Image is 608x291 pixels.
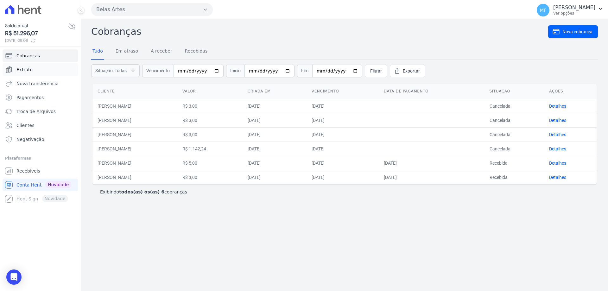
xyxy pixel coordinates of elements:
p: Exibindo cobranças [100,189,187,195]
a: Detalhes [549,118,566,123]
button: Belas Artes [91,3,213,16]
td: R$ 3,00 [177,127,243,142]
p: Ver opções [553,11,595,16]
a: Negativação [3,133,78,146]
td: [DATE] [243,170,307,184]
span: Novidade [45,181,71,188]
td: [PERSON_NAME] [92,127,177,142]
td: Recebida [484,170,544,184]
span: R$ 51.296,07 [5,29,68,38]
span: Vencimento [142,65,174,77]
span: Nova cobrança [562,28,592,35]
button: MF [PERSON_NAME] Ver opções [532,1,608,19]
div: Open Intercom Messenger [6,269,22,285]
td: [PERSON_NAME] [92,142,177,156]
h2: Cobranças [91,24,548,39]
b: todos(as) os(as) 6 [119,189,164,194]
p: [PERSON_NAME] [553,4,595,11]
th: Situação [484,84,544,99]
a: Clientes [3,119,78,132]
span: [DATE] 09:06 [5,38,68,43]
td: R$ 1.142,24 [177,142,243,156]
td: [PERSON_NAME] [92,156,177,170]
a: A receber [149,43,174,60]
span: Conta Hent [16,182,41,188]
a: Detalhes [549,104,566,109]
th: Data de pagamento [379,84,484,99]
span: Troca de Arquivos [16,108,56,115]
a: Extrato [3,63,78,76]
span: Situação: Todas [95,67,127,74]
td: [DATE] [307,127,379,142]
a: Detalhes [549,175,566,180]
a: Detalhes [549,132,566,137]
td: Cancelada [484,127,544,142]
span: Recebíveis [16,168,40,174]
a: Recebidas [184,43,209,60]
a: Tudo [91,43,104,60]
td: Recebida [484,156,544,170]
span: Nova transferência [16,80,59,87]
span: Fim [297,65,312,77]
div: Plataformas [5,155,76,162]
td: Cancelada [484,142,544,156]
td: Cancelada [484,113,544,127]
td: [DATE] [243,99,307,113]
a: Filtrar [365,65,387,77]
a: Nova cobrança [548,25,598,38]
td: [DATE] [307,99,379,113]
nav: Sidebar [5,49,76,205]
td: [PERSON_NAME] [92,170,177,184]
a: Recebíveis [3,165,78,177]
span: Negativação [16,136,44,142]
span: Saldo atual [5,22,68,29]
td: R$ 5,00 [177,156,243,170]
th: Cliente [92,84,177,99]
td: [DATE] [243,127,307,142]
td: [PERSON_NAME] [92,113,177,127]
a: Nova transferência [3,77,78,90]
td: [DATE] [307,170,379,184]
span: MF [540,8,546,12]
td: R$ 3,00 [177,99,243,113]
a: Troca de Arquivos [3,105,78,118]
a: Exportar [390,65,425,77]
span: Clientes [16,122,34,129]
a: Pagamentos [3,91,78,104]
span: Cobranças [16,53,40,59]
th: Ações [544,84,597,99]
a: Detalhes [549,161,566,166]
span: Pagamentos [16,94,44,101]
td: [DATE] [379,170,484,184]
td: R$ 3,00 [177,170,243,184]
span: Exportar [403,68,420,74]
th: Criada em [243,84,307,99]
th: Valor [177,84,243,99]
a: Em atraso [114,43,139,60]
span: Extrato [16,66,33,73]
td: [DATE] [243,113,307,127]
span: Filtrar [370,68,382,74]
a: Detalhes [549,146,566,151]
td: [DATE] [307,142,379,156]
td: [PERSON_NAME] [92,99,177,113]
span: Início [226,65,244,77]
td: [DATE] [307,156,379,170]
th: Vencimento [307,84,379,99]
td: [DATE] [307,113,379,127]
a: Cobranças [3,49,78,62]
td: Cancelada [484,99,544,113]
td: [DATE] [243,142,307,156]
td: R$ 3,00 [177,113,243,127]
a: Conta Hent Novidade [3,179,78,191]
button: Situação: Todas [91,64,140,77]
td: [DATE] [243,156,307,170]
td: [DATE] [379,156,484,170]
